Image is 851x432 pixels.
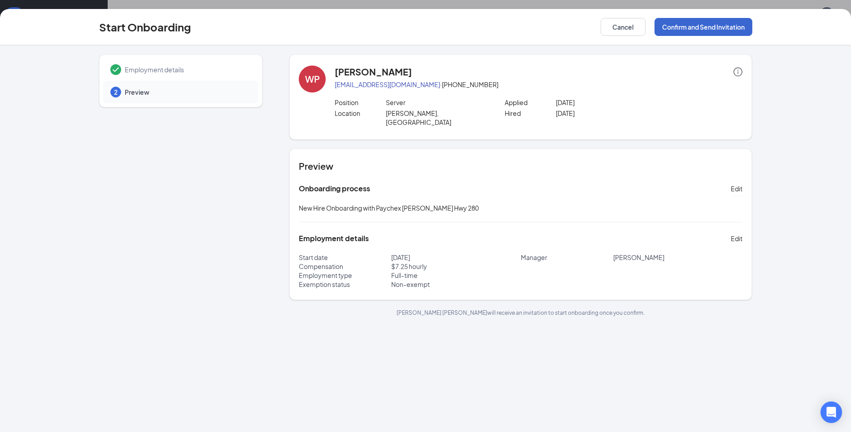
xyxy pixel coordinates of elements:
span: Edit [731,234,742,243]
button: Edit [731,231,742,246]
div: Open Intercom Messenger [820,401,842,423]
svg: Checkmark [110,64,121,75]
h3: Start Onboarding [99,19,191,35]
p: · [PHONE_NUMBER] [335,80,742,89]
span: info-circle [733,67,742,76]
p: Server [386,98,488,107]
button: Cancel [601,18,646,36]
button: Confirm and Send Invitation [655,18,752,36]
p: Applied [505,98,556,107]
p: Compensation [299,262,391,271]
p: [PERSON_NAME] [613,253,743,262]
span: Employment details [125,65,249,74]
p: Hired [505,109,556,118]
p: $ 7.25 hourly [391,262,521,271]
h5: Employment details [299,234,369,243]
a: [EMAIL_ADDRESS][DOMAIN_NAME] [335,80,440,88]
p: Non-exempt [391,280,521,289]
div: WP [305,73,320,85]
p: Start date [299,253,391,262]
p: Full-time [391,271,521,280]
p: Position [335,98,386,107]
span: New Hire Onboarding with Paychex [PERSON_NAME] Hwy 280 [299,204,479,212]
p: [DATE] [556,98,658,107]
span: Edit [731,184,742,193]
button: Edit [731,181,742,196]
h4: Preview [299,160,742,172]
p: [PERSON_NAME] [PERSON_NAME] will receive an invitation to start onboarding once you confirm. [289,309,752,317]
p: [PERSON_NAME], [GEOGRAPHIC_DATA] [386,109,488,127]
p: [DATE] [391,253,521,262]
p: [DATE] [556,109,658,118]
h4: [PERSON_NAME] [335,66,412,78]
span: Preview [125,88,249,97]
p: Employment type [299,271,391,280]
span: 2 [114,88,118,97]
h5: Onboarding process [299,184,370,194]
p: Exemption status [299,280,391,289]
p: Manager [521,253,613,262]
p: Location [335,109,386,118]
